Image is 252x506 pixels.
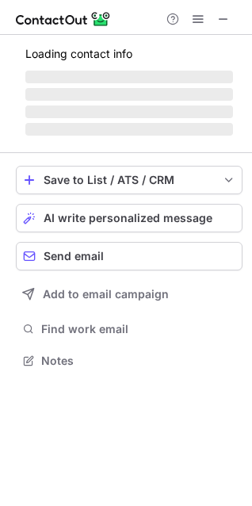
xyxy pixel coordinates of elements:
div: Save to List / ATS / CRM [44,174,215,186]
span: Find work email [41,322,236,336]
p: Loading contact info [25,48,233,60]
span: ‌ [25,123,233,136]
span: Notes [41,354,236,368]
button: Notes [16,350,242,372]
span: Add to email campaign [43,288,169,301]
img: ContactOut v5.3.10 [16,10,111,29]
button: Send email [16,242,242,270]
span: Send email [44,250,104,263]
button: Add to email campaign [16,280,242,309]
button: save-profile-one-click [16,166,242,194]
button: AI write personalized message [16,204,242,232]
button: Find work email [16,318,242,340]
span: ‌ [25,71,233,83]
span: ‌ [25,88,233,101]
span: AI write personalized message [44,212,212,224]
span: ‌ [25,105,233,118]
